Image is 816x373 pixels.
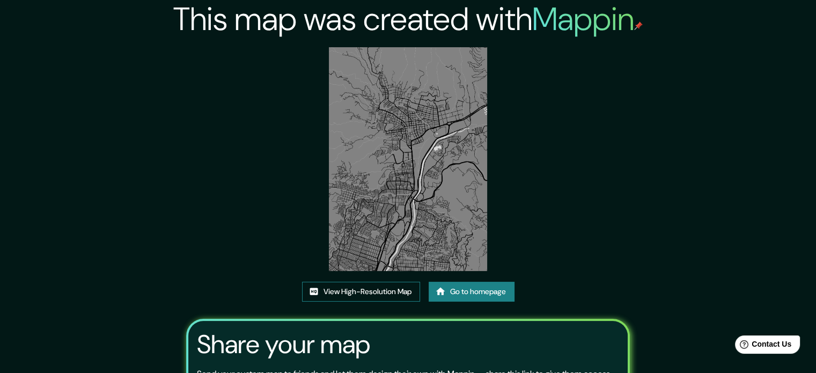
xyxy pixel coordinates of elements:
a: Go to homepage [429,282,514,302]
iframe: Help widget launcher [721,331,804,361]
img: mappin-pin [634,21,643,30]
h3: Share your map [197,330,370,360]
img: created-map [329,47,487,271]
a: View High-Resolution Map [302,282,420,302]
